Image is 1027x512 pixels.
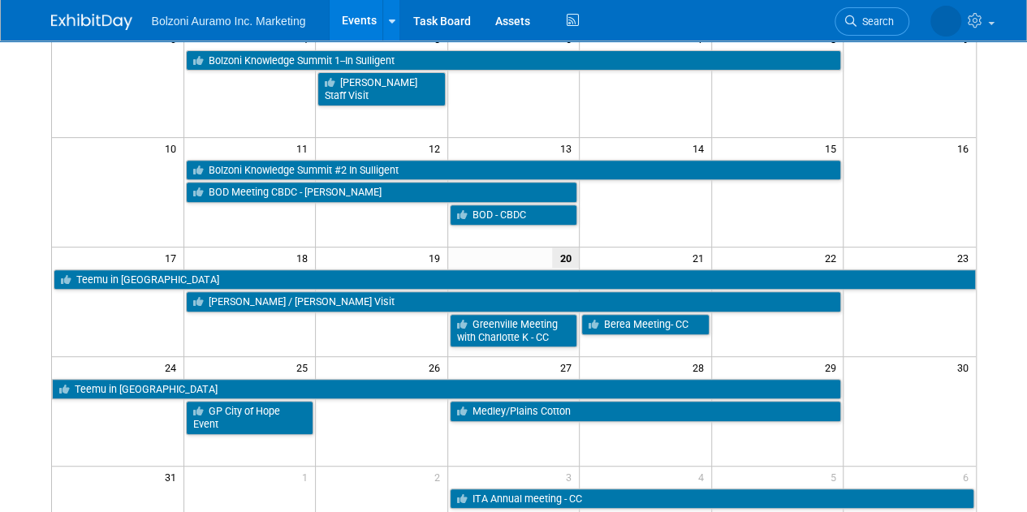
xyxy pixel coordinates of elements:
a: Berea Meeting- CC [581,314,710,335]
span: 30 [956,357,976,377]
span: 25 [295,357,315,377]
span: 14 [691,138,711,158]
span: 19 [427,247,447,268]
span: 2 [433,467,447,487]
span: 3 [564,467,579,487]
a: Search [835,7,909,36]
a: Bolzoni Knowledge Summit 1--In Sulligent [186,50,842,71]
a: Teemu in [GEOGRAPHIC_DATA] [54,269,976,290]
span: 22 [822,247,843,268]
span: 10 [163,138,183,158]
span: 6 [961,467,976,487]
img: Casey Coats [930,6,961,37]
a: Medley/Plains Cotton [450,401,842,422]
span: 17 [163,247,183,268]
span: 11 [295,138,315,158]
span: 21 [691,247,711,268]
span: 4 [697,467,711,487]
a: BOD Meeting CBDC - [PERSON_NAME] [186,182,578,203]
span: 31 [163,467,183,487]
a: Teemu in [GEOGRAPHIC_DATA] [52,379,842,400]
span: Bolzoni Auramo Inc. Marketing [152,15,306,28]
span: 27 [559,357,579,377]
a: [PERSON_NAME] Staff Visit [317,72,446,105]
span: 13 [559,138,579,158]
span: 28 [691,357,711,377]
a: Greenville Meeting with Charlotte K - CC [450,314,578,347]
a: BOD - CBDC [450,204,578,226]
span: 1 [300,467,315,487]
a: GP City of Hope Event [186,401,314,434]
span: 20 [552,247,579,268]
a: [PERSON_NAME] / [PERSON_NAME] Visit [186,291,842,312]
span: 23 [956,247,976,268]
span: 16 [956,138,976,158]
span: 12 [427,138,447,158]
a: Bolzoni Knowledge Summit #2 In Sulligent [186,160,842,181]
span: 15 [822,138,843,158]
span: 29 [822,357,843,377]
span: Search [857,15,894,28]
span: 26 [427,357,447,377]
span: 24 [163,357,183,377]
img: ExhibitDay [51,14,132,30]
span: 5 [828,467,843,487]
a: ITA Annual meeting - CC [450,488,974,510]
span: 18 [295,247,315,268]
